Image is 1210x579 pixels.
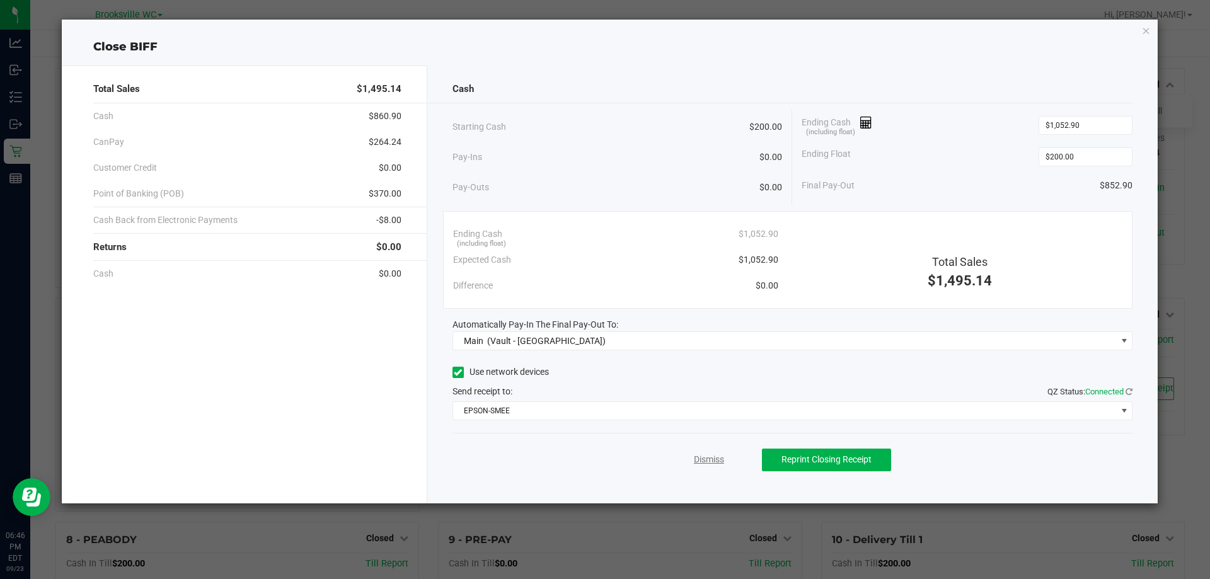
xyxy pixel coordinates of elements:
[452,120,506,134] span: Starting Cash
[452,181,489,194] span: Pay-Outs
[93,267,113,280] span: Cash
[802,116,872,135] span: Ending Cash
[379,161,401,175] span: $0.00
[932,255,988,268] span: Total Sales
[376,214,401,227] span: -$8.00
[453,227,502,241] span: Ending Cash
[357,82,401,96] span: $1,495.14
[62,38,1158,55] div: Close BIFF
[749,120,782,134] span: $200.00
[802,179,855,192] span: Final Pay-Out
[464,336,483,346] span: Main
[781,454,872,464] span: Reprint Closing Receipt
[452,151,482,164] span: Pay-Ins
[487,336,606,346] span: (Vault - [GEOGRAPHIC_DATA])
[756,279,778,292] span: $0.00
[93,161,157,175] span: Customer Credit
[694,453,724,466] a: Dismiss
[369,135,401,149] span: $264.24
[13,478,50,516] iframe: Resource center
[759,181,782,194] span: $0.00
[452,82,474,96] span: Cash
[369,110,401,123] span: $860.90
[453,402,1117,420] span: EPSON-SMEE
[452,386,512,396] span: Send receipt to:
[802,147,851,166] span: Ending Float
[93,234,401,261] div: Returns
[739,253,778,267] span: $1,052.90
[453,279,493,292] span: Difference
[453,253,511,267] span: Expected Cash
[457,239,506,249] span: (including float)
[928,273,992,289] span: $1,495.14
[93,110,113,123] span: Cash
[369,187,401,200] span: $370.00
[93,135,124,149] span: CanPay
[452,365,549,379] label: Use network devices
[759,151,782,164] span: $0.00
[376,240,401,255] span: $0.00
[1100,179,1132,192] span: $852.90
[452,319,618,330] span: Automatically Pay-In The Final Pay-Out To:
[93,214,238,227] span: Cash Back from Electronic Payments
[806,127,855,138] span: (including float)
[1047,387,1132,396] span: QZ Status:
[379,267,401,280] span: $0.00
[739,227,778,241] span: $1,052.90
[762,449,891,471] button: Reprint Closing Receipt
[93,187,184,200] span: Point of Banking (POB)
[1085,387,1124,396] span: Connected
[93,82,140,96] span: Total Sales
